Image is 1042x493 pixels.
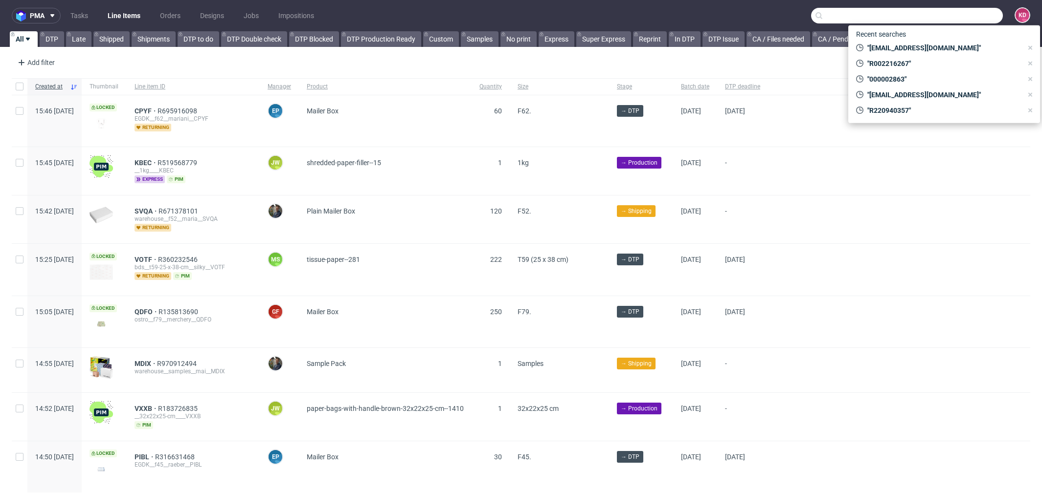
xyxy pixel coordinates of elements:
[725,207,760,232] span: -
[178,31,219,47] a: DTP to do
[621,255,639,264] span: → DTP
[159,207,200,215] a: R671378101
[518,83,601,91] span: Size
[725,159,760,183] span: -
[66,31,91,47] a: Late
[518,308,531,316] span: F79.
[490,308,502,316] span: 250
[494,107,502,115] span: 60
[135,316,252,323] div: ostro__f79__merchery__QDFO
[576,31,631,47] a: Super Express
[490,256,502,263] span: 222
[307,308,339,316] span: Mailer Box
[194,8,230,23] a: Designs
[269,156,282,170] figcaption: JW
[1016,8,1029,22] figcaption: KD
[90,104,117,111] span: Locked
[307,159,381,167] span: shredded-paper-filler--15
[90,117,113,129] img: data
[135,461,252,469] div: EGDK__f45__raeber__PIBL
[102,8,146,23] a: Line Items
[90,83,119,91] span: Thumbnail
[30,12,45,19] span: pma
[90,401,113,424] img: wHgJFi1I6lmhQAAAABJRU5ErkJggg==
[238,8,265,23] a: Jobs
[135,107,158,115] a: CPYF
[681,360,701,367] span: [DATE]
[40,31,64,47] a: DTP
[158,159,199,167] a: R519568779
[725,107,745,115] span: [DATE]
[135,207,159,215] a: SVQA
[135,224,171,232] span: returning
[518,256,568,263] span: T59 (25 x 38 cm)
[158,107,199,115] span: R695916098
[65,8,94,23] a: Tasks
[35,159,74,167] span: 15:45 [DATE]
[155,453,197,461] span: R316631468
[16,10,30,21] img: logo
[341,31,421,47] a: DTP Production Ready
[269,357,282,370] img: Maciej Sobola
[621,158,657,167] span: → Production
[93,31,130,47] a: Shipped
[132,31,176,47] a: Shipments
[269,450,282,464] figcaption: EP
[135,421,153,429] span: pim
[135,256,158,263] a: VOTF
[812,31,863,47] a: CA / Pending
[135,308,159,316] a: QDFO
[725,405,760,429] span: -
[135,263,252,271] div: bds__t59-25-x-38-cm__silky__VOTF
[35,405,74,412] span: 14:52 [DATE]
[35,453,74,461] span: 14:50 [DATE]
[269,104,282,118] figcaption: EP
[135,215,252,223] div: warehouse__f52__maria__SVQA
[135,360,157,367] a: MDIX
[863,59,1022,68] span: "R002216267"
[159,308,200,316] a: R135813690
[135,167,252,174] div: __1kg____KBEC
[681,107,701,115] span: [DATE]
[135,124,171,131] span: returning
[154,8,186,23] a: Orders
[725,83,760,91] span: DTP deadline
[90,207,113,223] img: plain-eco-white.f1cb12edca64b5eabf5f.png
[90,317,113,330] img: version_two_editor_design
[135,405,158,412] a: VXXB
[269,253,282,266] figcaption: MS
[35,308,74,316] span: 15:05 [DATE]
[669,31,701,47] a: In DTP
[135,272,171,280] span: returning
[158,256,200,263] a: R360232546
[621,359,652,368] span: → Shipping
[621,307,639,316] span: → DTP
[518,107,531,115] span: F62.
[135,159,158,167] a: KBEC
[90,155,113,178] img: wHgJFi1I6lmhQAAAABJRU5ErkJggg==
[747,31,810,47] a: CA / Files needed
[621,107,639,115] span: → DTP
[158,405,200,412] span: R183726835
[863,90,1022,100] span: "[EMAIL_ADDRESS][DOMAIN_NAME]"
[461,31,498,47] a: Samples
[539,31,574,47] a: Express
[307,360,346,367] span: Sample Pack
[35,107,74,115] span: 15:46 [DATE]
[307,83,464,91] span: Product
[494,453,502,461] span: 30
[35,256,74,263] span: 15:25 [DATE]
[90,253,117,260] span: Locked
[681,453,701,461] span: [DATE]
[681,256,701,263] span: [DATE]
[307,405,464,412] span: paper-bags-with-handle-brown-32x22x25-cm--1410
